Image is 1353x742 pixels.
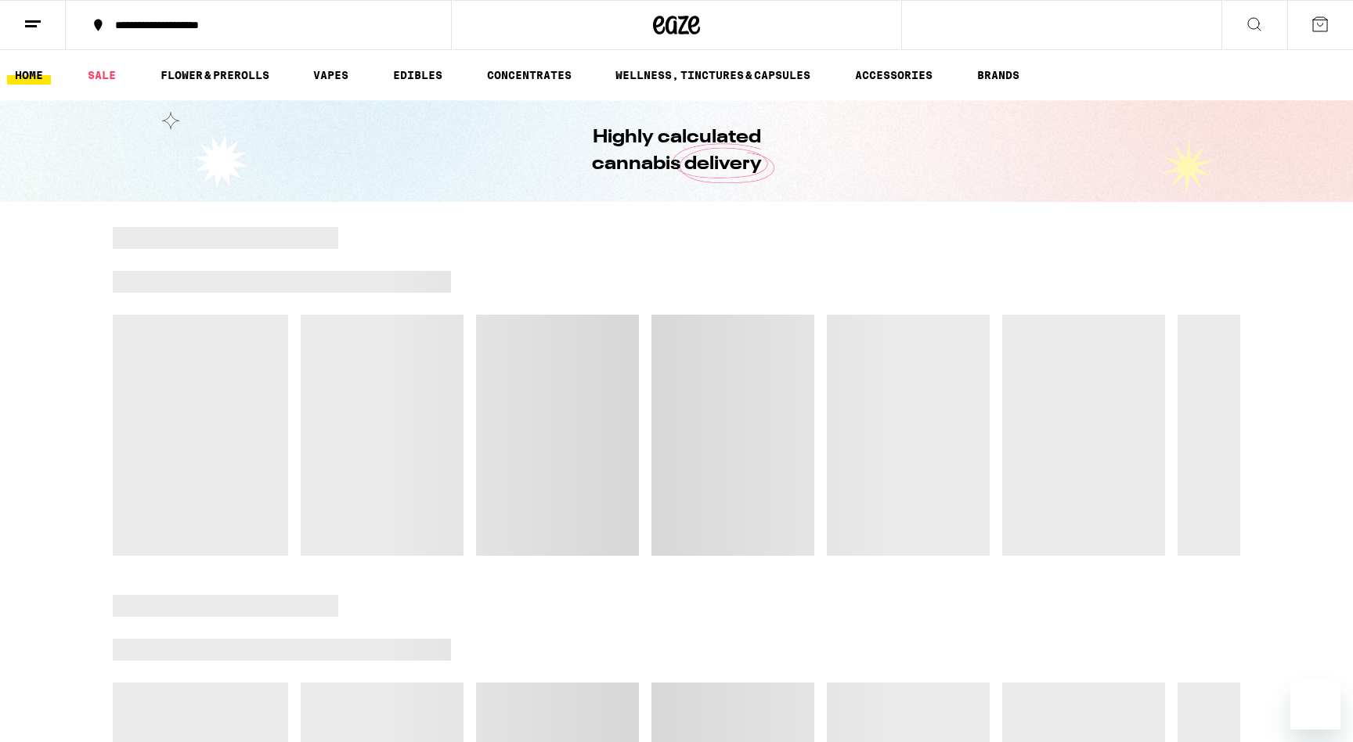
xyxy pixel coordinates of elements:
[479,66,579,85] a: CONCENTRATES
[1290,679,1340,729] iframe: Button to launch messaging window
[547,124,806,178] h1: Highly calculated cannabis delivery
[7,66,51,85] a: HOME
[385,66,450,85] a: EDIBLES
[305,66,356,85] a: VAPES
[80,66,124,85] a: SALE
[608,66,818,85] a: WELLNESS, TINCTURES & CAPSULES
[153,66,277,85] a: FLOWER & PREROLLS
[847,66,940,85] a: ACCESSORIES
[969,66,1027,85] a: BRANDS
